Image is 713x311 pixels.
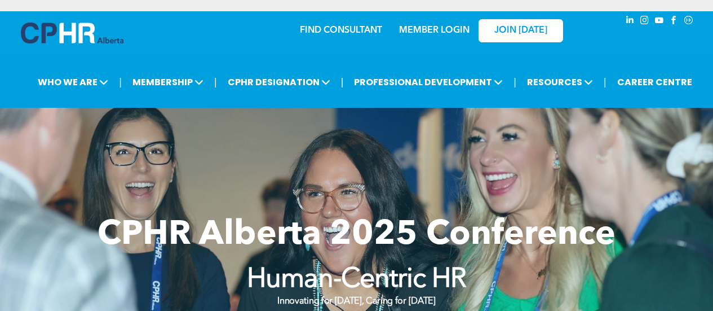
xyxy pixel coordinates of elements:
a: CAREER CENTRE [614,72,696,93]
span: CPHR DESIGNATION [224,72,334,93]
li: | [214,71,217,94]
span: WHO WE ARE [34,72,112,93]
a: linkedin [624,14,636,29]
a: instagram [639,14,651,29]
a: FIND CONSULTANT [300,26,382,35]
a: JOIN [DATE] [479,19,563,42]
strong: Innovating for [DATE], Caring for [DATE] [277,297,435,306]
li: | [341,71,344,94]
li: | [604,71,606,94]
img: A blue and white logo for cp alberta [21,23,123,43]
span: JOIN [DATE] [494,25,547,36]
span: RESOURCES [524,72,596,93]
a: facebook [668,14,680,29]
span: MEMBERSHIP [129,72,207,93]
strong: Human-Centric HR [247,266,467,294]
a: MEMBER LOGIN [399,26,470,35]
span: CPHR Alberta 2025 Conference [98,218,615,252]
span: PROFESSIONAL DEVELOPMENT [351,72,506,93]
li: | [513,71,516,94]
li: | [119,71,122,94]
a: Social network [683,14,695,29]
a: youtube [653,14,666,29]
